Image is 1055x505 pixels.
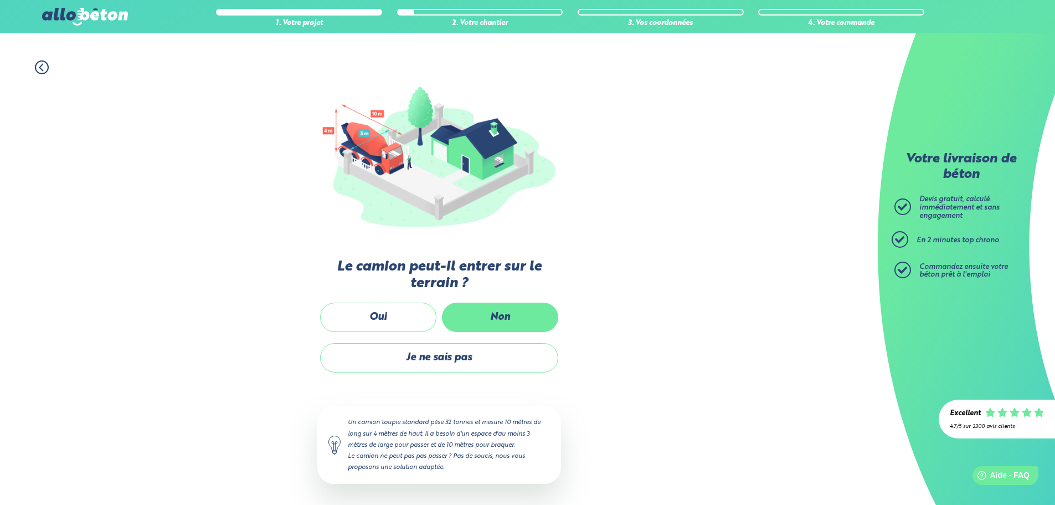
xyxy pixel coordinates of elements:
div: Excellent [950,410,981,418]
span: Devis gratuit, calculé immédiatement et sans engagement [919,196,1000,219]
span: Commandez ensuite votre béton prêt à l'emploi [919,263,1008,279]
label: Le camion peut-il entrer sur le terrain ? [317,259,561,292]
p: Votre livraison de béton [897,152,1025,182]
img: allobéton [42,8,127,25]
label: Oui [320,303,436,332]
div: 2. Votre chantier [397,19,563,28]
div: 4.7/5 sur 2300 avis clients [950,424,1044,430]
iframe: Help widget launcher [956,462,1043,493]
label: Je ne sais pas [320,343,558,373]
div: Un camion toupie standard pèse 32 tonnes et mesure 10 mètres de long sur 4 mètres de haut. Il a b... [317,406,561,484]
div: 4. Votre commande [758,19,924,28]
div: 1. Votre projet [216,19,382,28]
div: 3. Vos coordonnées [578,19,744,28]
label: Non [442,303,558,332]
span: En 2 minutes top chrono [917,237,999,244]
